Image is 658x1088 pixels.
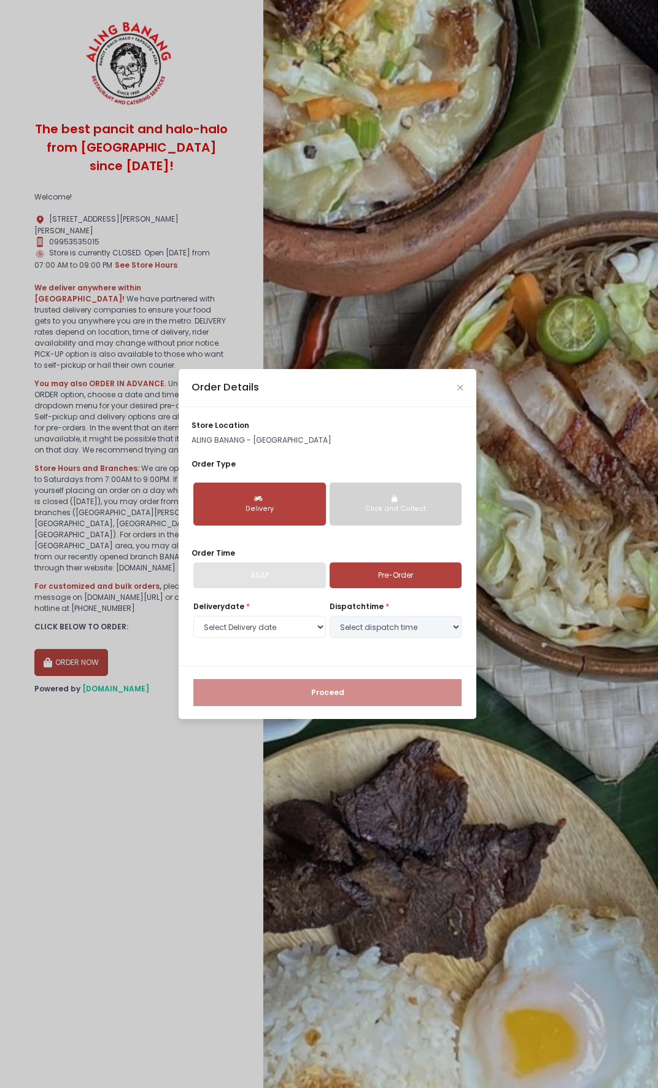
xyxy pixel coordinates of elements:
span: Order Time [192,548,235,558]
a: Pre-Order [330,562,462,588]
span: Order Type [192,459,236,469]
span: Delivery date [193,601,244,612]
button: Close [457,385,463,391]
span: store location [192,420,249,430]
div: Delivery [201,504,318,514]
span: dispatch time [330,601,384,612]
p: ALING BANANG - [GEOGRAPHIC_DATA] [192,435,463,446]
button: Click and Collect [330,483,462,526]
div: Order Details [192,380,259,395]
div: Click and Collect [338,504,454,514]
button: Proceed [193,679,462,706]
button: Delivery [193,483,326,526]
